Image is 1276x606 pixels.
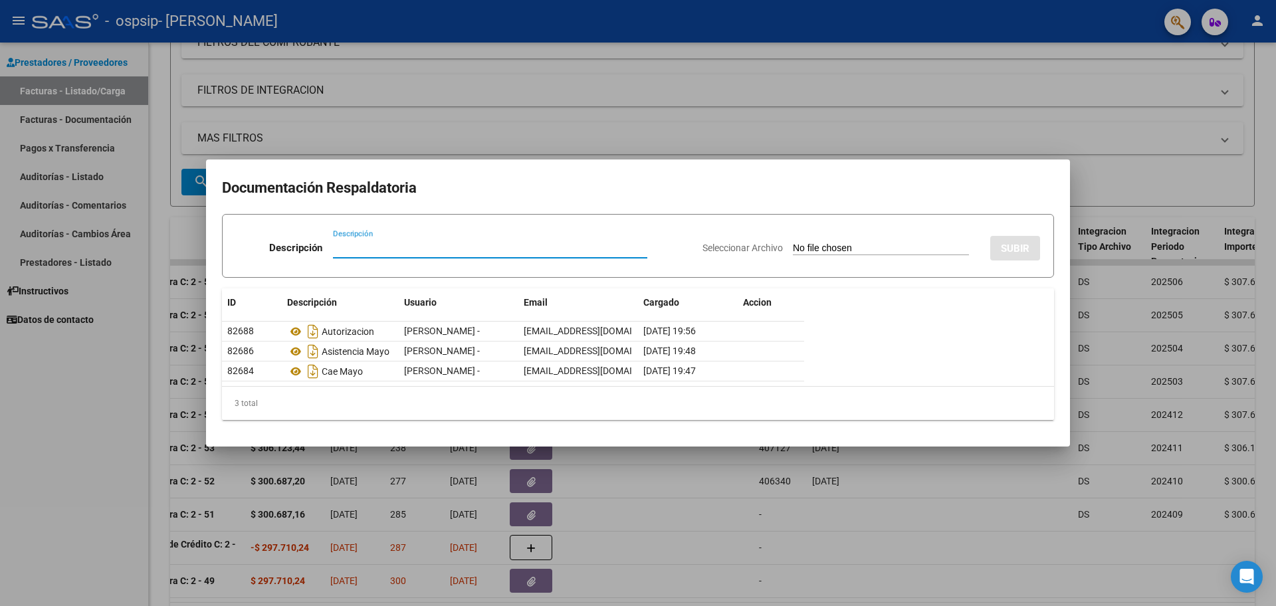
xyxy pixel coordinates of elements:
datatable-header-cell: Usuario [399,288,518,317]
datatable-header-cell: Descripción [282,288,399,317]
span: Accion [743,297,772,308]
span: Descripción [287,297,337,308]
datatable-header-cell: Cargado [638,288,738,317]
span: Usuario [404,297,437,308]
h2: Documentación Respaldatoria [222,175,1054,201]
span: [EMAIL_ADDRESS][DOMAIN_NAME] [524,326,671,336]
span: SUBIR [1001,243,1029,254]
div: 3 total [222,387,1054,420]
span: Email [524,297,548,308]
span: [EMAIL_ADDRESS][DOMAIN_NAME] [524,365,671,376]
span: [PERSON_NAME] - [404,365,480,376]
span: 82686 [227,346,254,356]
span: Cargado [643,297,679,308]
div: Autorizacion [287,321,393,342]
span: [PERSON_NAME] - [404,326,480,336]
div: Open Intercom Messenger [1231,561,1263,593]
i: Descargar documento [304,361,322,382]
span: ID [227,297,236,308]
i: Descargar documento [304,341,322,362]
span: [DATE] 19:56 [643,326,696,336]
p: Descripción [269,241,322,256]
span: [DATE] 19:48 [643,346,696,356]
button: SUBIR [990,236,1040,260]
span: [DATE] 19:47 [643,365,696,376]
div: Asistencia Mayo [287,341,393,362]
span: 82688 [227,326,254,336]
datatable-header-cell: ID [222,288,282,317]
div: Cae Mayo [287,361,393,382]
datatable-header-cell: Email [518,288,638,317]
span: 82684 [227,365,254,376]
i: Descargar documento [304,321,322,342]
span: Seleccionar Archivo [702,243,783,253]
span: [PERSON_NAME] - [404,346,480,356]
span: [EMAIL_ADDRESS][DOMAIN_NAME] [524,346,671,356]
datatable-header-cell: Accion [738,288,804,317]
